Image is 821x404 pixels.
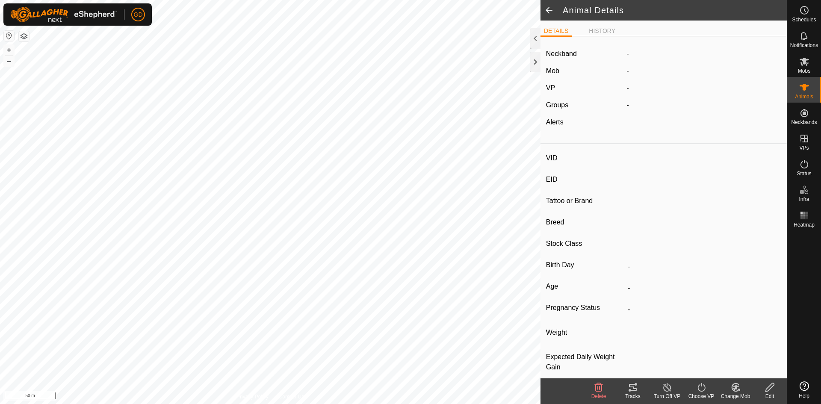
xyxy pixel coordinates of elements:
span: Heatmap [794,222,815,227]
span: Status [797,171,811,176]
label: Breed [546,217,624,228]
label: VP [546,84,555,91]
button: Reset Map [4,31,14,41]
button: Map Layers [19,31,29,41]
div: Tracks [616,392,650,400]
div: Choose VP [684,392,718,400]
label: Tattoo or Brand [546,195,624,206]
label: Pregnancy Status [546,302,624,313]
label: VID [546,153,624,164]
div: Edit [753,392,787,400]
h2: Animal Details [563,5,787,15]
span: Animals [795,94,813,99]
span: Infra [799,197,809,202]
li: DETAILS [540,27,572,37]
img: Gallagher Logo [10,7,117,22]
label: - [627,49,629,59]
li: HISTORY [585,27,619,35]
label: Groups [546,101,568,109]
label: Mob [546,67,559,74]
label: Neckband [546,49,577,59]
label: Expected Daily Weight Gain [546,352,624,372]
div: - [623,100,785,110]
span: Neckbands [791,120,817,125]
span: Schedules [792,17,816,22]
a: Privacy Policy [236,393,269,401]
div: Turn Off VP [650,392,684,400]
label: EID [546,174,624,185]
label: Weight [546,324,624,342]
label: Age [546,281,624,292]
span: Mobs [798,68,810,74]
span: Delete [591,393,606,399]
label: Stock Class [546,238,624,249]
label: Alerts [546,118,564,126]
a: Contact Us [279,393,304,401]
span: GD [134,10,143,19]
label: Birth Day [546,260,624,271]
span: VPs [799,145,809,150]
button: + [4,45,14,55]
span: Help [799,393,809,398]
div: Change Mob [718,392,753,400]
span: - [627,67,629,74]
span: Notifications [790,43,818,48]
app-display-virtual-paddock-transition: - [627,84,629,91]
button: – [4,56,14,66]
a: Help [787,378,821,402]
